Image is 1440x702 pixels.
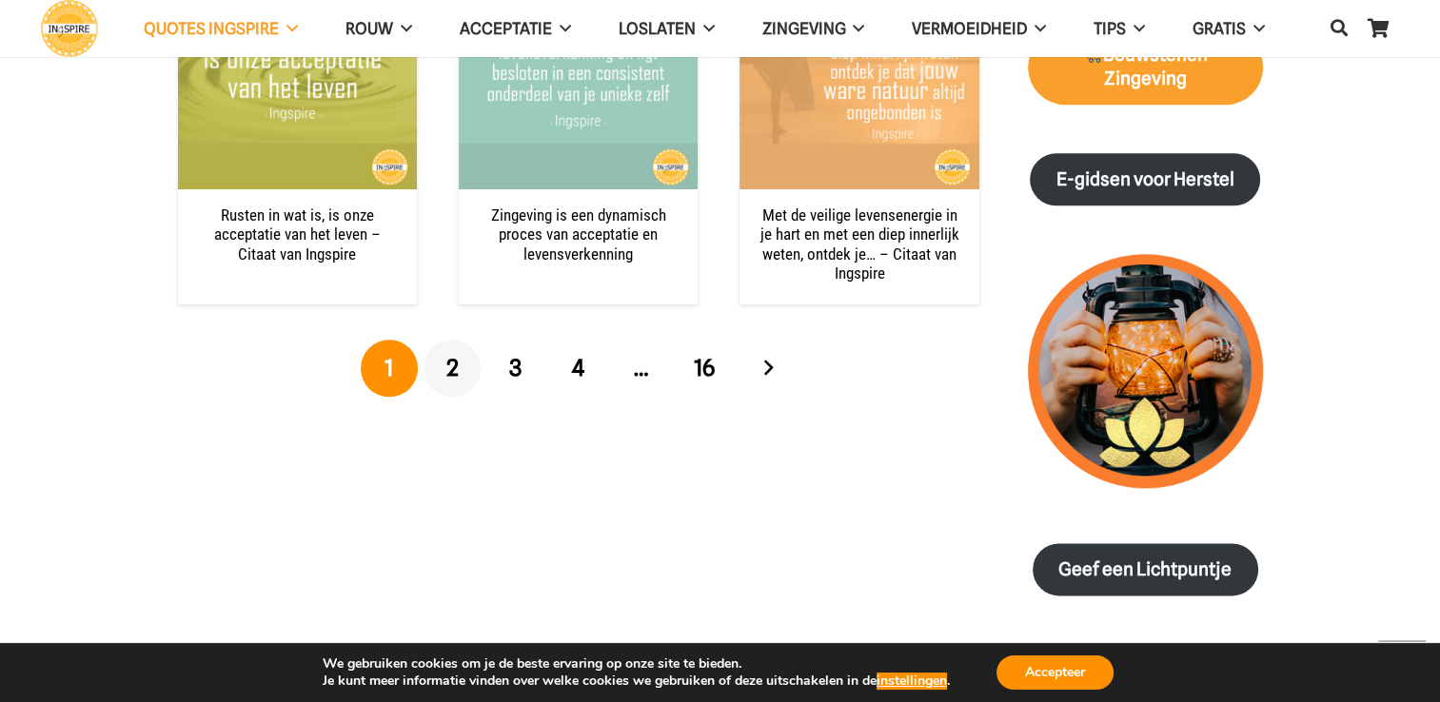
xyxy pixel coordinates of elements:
[1033,543,1258,595] a: Geef een Lichtpuntje
[1030,153,1260,205] a: E-gidsen voor Herstel
[487,340,544,397] a: Pagina 3
[996,655,1114,690] button: Accepteer
[595,5,739,53] a: Loslaten
[509,354,522,381] span: 3
[424,340,481,397] a: Pagina 2
[1070,5,1169,53] a: TIPS
[1028,29,1263,106] a: 🛒Bouwstenen Zingeving
[1028,254,1263,489] img: lichtpuntjes voor in donkere tijden
[322,5,436,53] a: ROUW
[912,19,1027,38] span: VERMOEIDHEID
[1193,19,1246,38] span: GRATIS
[1378,640,1426,688] a: Terug naar top
[676,340,733,397] a: Pagina 16
[1169,5,1289,53] a: GRATIS
[760,205,959,283] a: Met de veilige levensenergie in je hart en met een diep innerlijk weten, ontdek je… – Citaat van ...
[1082,44,1208,89] strong: Bouwstenen Zingeving
[877,673,947,690] button: instellingen
[144,19,279,38] span: QUOTES INGSPIRE
[613,340,670,397] span: …
[1094,19,1126,38] span: TIPS
[761,19,845,38] span: Zingeving
[572,354,584,381] span: 4
[1058,558,1232,580] strong: Geef een Lichtpuntje
[550,340,607,397] a: Pagina 4
[214,205,381,263] a: Rusten in wat is, is onze acceptatie van het leven – Citaat van Ingspire
[738,5,888,53] a: Zingeving
[361,340,418,397] span: Pagina 1
[436,5,595,53] a: Acceptatie
[446,354,459,381] span: 2
[619,19,696,38] span: Loslaten
[491,205,666,263] a: Zingeving is een dynamisch proces van acceptatie en levensverkenning
[460,19,552,38] span: Acceptatie
[323,655,950,673] p: We gebruiken cookies om je de beste ervaring op onze site te bieden.
[345,19,393,38] span: ROUW
[1320,6,1358,51] a: Zoeken
[385,354,393,381] span: 1
[1056,168,1234,190] strong: E-gidsen voor Herstel
[888,5,1070,53] a: VERMOEIDHEID
[120,5,322,53] a: QUOTES INGSPIRE
[323,673,950,690] p: Je kunt meer informatie vinden over welke cookies we gebruiken of deze uitschakelen in de .
[694,354,715,381] span: 16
